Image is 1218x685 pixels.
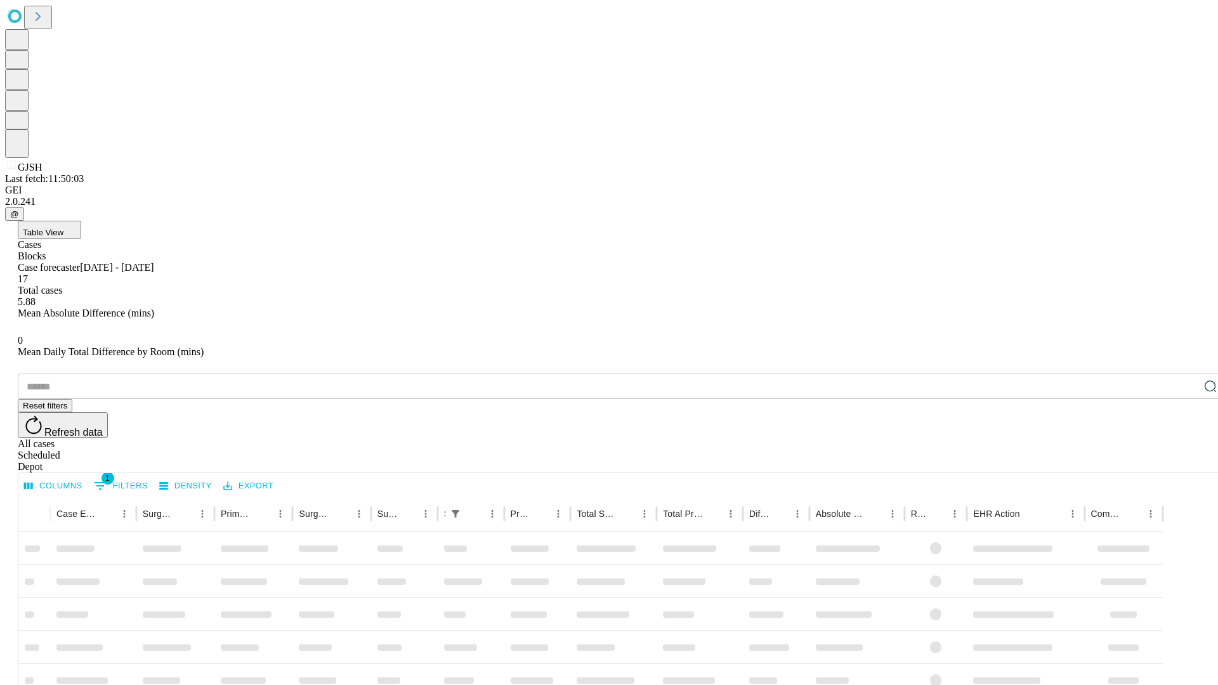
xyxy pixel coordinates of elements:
button: Sort [532,505,549,523]
button: Sort [704,505,722,523]
span: Total cases [18,285,62,296]
div: Absolute Difference [816,509,865,519]
span: @ [10,209,19,219]
button: Sort [176,505,193,523]
button: Sort [466,505,483,523]
div: Total Scheduled Duration [577,509,617,519]
span: Mean Absolute Difference (mins) [18,308,154,318]
span: Table View [23,228,63,237]
div: Total Predicted Duration [663,509,703,519]
div: Primary Service [221,509,252,519]
button: Sort [928,505,946,523]
button: Menu [193,505,211,523]
button: Select columns [21,476,86,496]
div: Difference [749,509,769,519]
button: Show filters [447,505,464,523]
button: Menu [884,505,901,523]
button: Sort [1021,505,1039,523]
div: Case Epic Id [56,509,96,519]
div: EHR Action [973,509,1019,519]
div: Predicted In Room Duration [511,509,531,519]
button: Menu [1064,505,1082,523]
span: [DATE] - [DATE] [80,262,154,273]
button: Sort [98,505,115,523]
button: Reset filters [18,399,72,412]
div: 1 active filter [447,505,464,523]
span: 5.88 [18,296,36,307]
span: GJSH [18,162,42,173]
button: Sort [332,505,350,523]
div: Scheduled In Room Duration [444,509,445,519]
div: Surgery Name [299,509,331,519]
button: Menu [722,505,740,523]
button: Sort [618,505,636,523]
div: GEI [5,185,1213,196]
button: Table View [18,221,81,239]
button: Refresh data [18,412,108,438]
button: Sort [1124,505,1142,523]
span: 0 [18,335,23,346]
button: Menu [350,505,368,523]
span: 1 [101,472,114,485]
div: 2.0.241 [5,196,1213,207]
button: Menu [789,505,806,523]
button: Menu [946,505,964,523]
button: Menu [115,505,133,523]
button: Export [220,476,277,496]
button: Menu [483,505,501,523]
button: Menu [636,505,653,523]
span: Last fetch: 11:50:03 [5,173,84,184]
button: Menu [1142,505,1160,523]
button: Show filters [91,476,151,496]
span: Reset filters [23,401,67,410]
button: Menu [272,505,289,523]
button: @ [5,207,24,221]
button: Density [156,476,215,496]
span: 17 [18,273,28,284]
div: Comments [1091,509,1123,519]
div: Surgeon Name [143,509,174,519]
span: Refresh data [44,427,103,438]
button: Sort [254,505,272,523]
button: Sort [771,505,789,523]
div: Resolved in EHR [911,509,927,519]
span: Case forecaster [18,262,80,273]
button: Sort [866,505,884,523]
div: Surgery Date [377,509,398,519]
button: Menu [417,505,435,523]
button: Sort [399,505,417,523]
button: Menu [549,505,567,523]
span: Mean Daily Total Difference by Room (mins) [18,346,204,357]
